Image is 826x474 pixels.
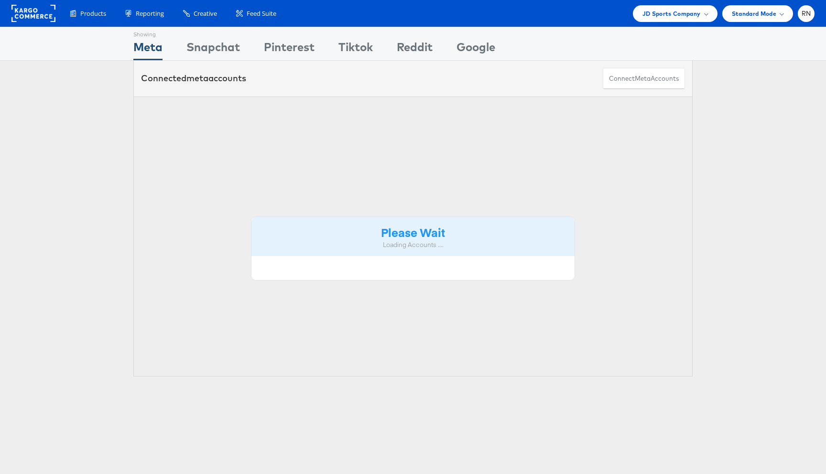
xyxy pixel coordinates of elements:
[80,9,106,18] span: Products
[186,73,208,84] span: meta
[186,39,240,60] div: Snapchat
[247,9,276,18] span: Feed Suite
[259,240,567,249] div: Loading Accounts ....
[635,74,651,83] span: meta
[133,27,163,39] div: Showing
[603,68,685,89] button: ConnectmetaAccounts
[381,224,445,240] strong: Please Wait
[397,39,433,60] div: Reddit
[642,9,701,19] span: JD Sports Company
[133,39,163,60] div: Meta
[136,9,164,18] span: Reporting
[802,11,811,17] span: RN
[194,9,217,18] span: Creative
[732,9,776,19] span: Standard Mode
[338,39,373,60] div: Tiktok
[456,39,495,60] div: Google
[141,72,246,85] div: Connected accounts
[264,39,315,60] div: Pinterest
